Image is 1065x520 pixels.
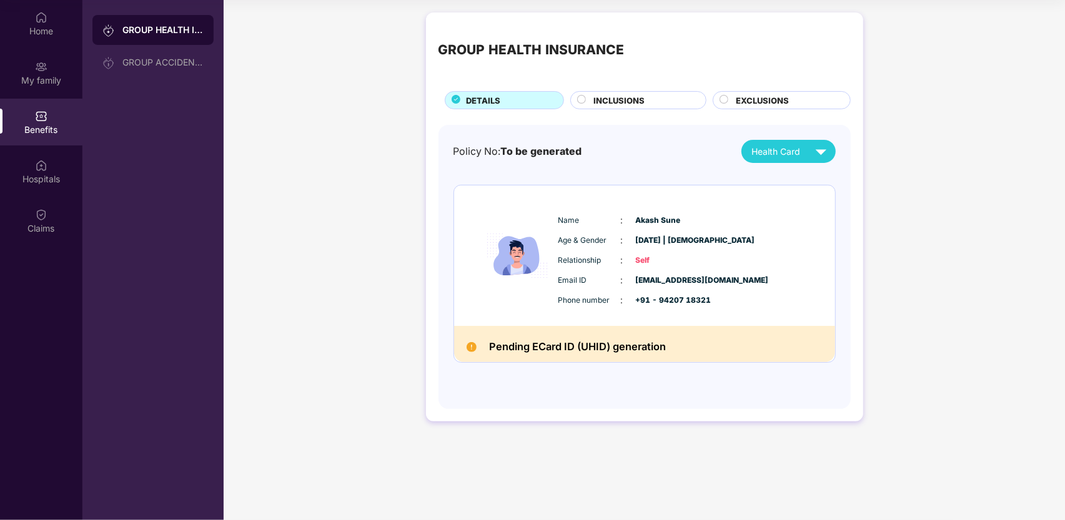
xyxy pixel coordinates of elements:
div: GROUP ACCIDENTAL INSURANCE [122,57,204,67]
span: Self [635,255,698,267]
span: : [620,213,623,227]
span: : [620,273,623,287]
span: Relationship [558,255,620,267]
span: : [620,233,623,247]
span: INCLUSIONS [593,94,645,107]
img: Pending [467,342,477,352]
img: svg+xml;base64,PHN2ZyB4bWxucz0iaHR0cDovL3d3dy53My5vcmcvMjAwMC9zdmciIHZpZXdCb3g9IjAgMCAyNCAyNCIgd2... [810,140,832,162]
span: +91 - 94207 18321 [635,295,698,307]
span: Age & Gender [558,235,620,247]
span: EXCLUSIONS [736,94,789,107]
span: [EMAIL_ADDRESS][DOMAIN_NAME] [635,275,698,287]
img: icon [480,198,555,313]
div: GROUP HEALTH INSURANCE [438,40,625,61]
img: svg+xml;base64,PHN2ZyBpZD0iSG9zcGl0YWxzIiB4bWxucz0iaHR0cDovL3d3dy53My5vcmcvMjAwMC9zdmciIHdpZHRoPS... [35,159,47,172]
img: svg+xml;base64,PHN2ZyB3aWR0aD0iMjAiIGhlaWdodD0iMjAiIHZpZXdCb3g9IjAgMCAyMCAyMCIgZmlsbD0ibm9uZSIgeG... [102,24,115,37]
span: To be generated [501,145,582,157]
img: svg+xml;base64,PHN2ZyBpZD0iQmVuZWZpdHMiIHhtbG5zPSJodHRwOi8vd3d3LnczLm9yZy8yMDAwL3N2ZyIgd2lkdGg9Ij... [35,110,47,122]
span: : [620,253,623,267]
img: svg+xml;base64,PHN2ZyBpZD0iQ2xhaW0iIHhtbG5zPSJodHRwOi8vd3d3LnczLm9yZy8yMDAwL3N2ZyIgd2lkdGg9IjIwIi... [35,208,47,221]
button: Health Card [741,140,836,163]
img: svg+xml;base64,PHN2ZyB3aWR0aD0iMjAiIGhlaWdodD0iMjAiIHZpZXdCb3g9IjAgMCAyMCAyMCIgZmlsbD0ibm9uZSIgeG... [35,61,47,73]
span: Akash Sune [635,215,698,227]
div: Policy No: [453,144,582,159]
span: Email ID [558,275,620,287]
span: Name [558,215,620,227]
img: svg+xml;base64,PHN2ZyBpZD0iSG9tZSIgeG1sbnM9Imh0dHA6Ly93d3cudzMub3JnLzIwMDAvc3ZnIiB3aWR0aD0iMjAiIG... [35,11,47,24]
span: : [620,293,623,307]
div: GROUP HEALTH INSURANCE [122,24,204,36]
h2: Pending ECard ID (UHID) generation [489,338,666,356]
span: DETAILS [467,94,501,107]
span: Health Card [752,145,801,159]
span: Phone number [558,295,620,307]
img: svg+xml;base64,PHN2ZyB3aWR0aD0iMjAiIGhlaWdodD0iMjAiIHZpZXdCb3g9IjAgMCAyMCAyMCIgZmlsbD0ibm9uZSIgeG... [102,57,115,69]
span: [DATE] | [DEMOGRAPHIC_DATA] [635,235,698,247]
